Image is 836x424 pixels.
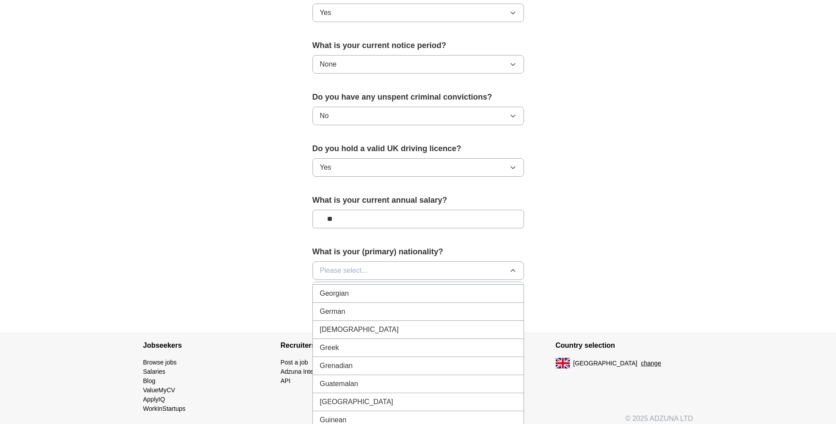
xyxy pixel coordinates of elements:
button: No [312,107,524,125]
label: Do you hold a valid UK driving licence? [312,143,524,155]
a: ValueMyCV [143,387,175,394]
span: Georgian [320,288,349,299]
span: Grenadian [320,361,353,371]
span: No [320,111,329,121]
button: Yes [312,158,524,177]
label: What is your current annual salary? [312,194,524,206]
span: Please select... [320,265,368,276]
a: Salaries [143,368,166,375]
a: ApplyIQ [143,396,165,403]
span: German [320,306,346,317]
button: Yes [312,4,524,22]
a: Post a job [281,359,308,366]
a: Blog [143,377,156,384]
img: UK flag [556,358,570,368]
a: Browse jobs [143,359,177,366]
span: Yes [320,7,331,18]
label: What is your (primary) nationality? [312,246,524,258]
button: None [312,55,524,74]
label: What is your current notice period? [312,40,524,52]
span: Greek [320,342,339,353]
label: Do you have any unspent criminal convictions? [312,91,524,103]
a: API [281,377,291,384]
button: change [641,359,661,368]
a: Adzuna Intelligence [281,368,334,375]
span: None [320,59,337,70]
button: Please select... [312,261,524,280]
span: [GEOGRAPHIC_DATA] [573,359,638,368]
a: WorkInStartups [143,405,186,412]
span: Guatemalan [320,379,358,389]
h4: Country selection [556,333,693,358]
span: [GEOGRAPHIC_DATA] [320,397,394,407]
span: [DEMOGRAPHIC_DATA] [320,324,399,335]
span: Yes [320,162,331,173]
